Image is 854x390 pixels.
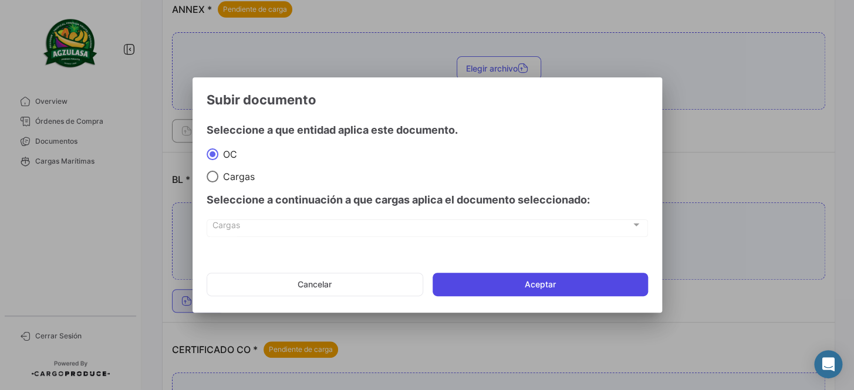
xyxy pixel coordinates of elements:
[218,171,255,182] span: Cargas
[207,91,648,108] h3: Subir documento
[433,273,648,296] button: Aceptar
[207,122,648,138] h4: Seleccione a que entidad aplica este documento.
[207,273,423,296] button: Cancelar
[814,350,842,378] div: Abrir Intercom Messenger
[212,222,631,232] span: Cargas
[207,192,648,208] h4: Seleccione a continuación a que cargas aplica el documento seleccionado:
[218,148,237,160] span: OC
